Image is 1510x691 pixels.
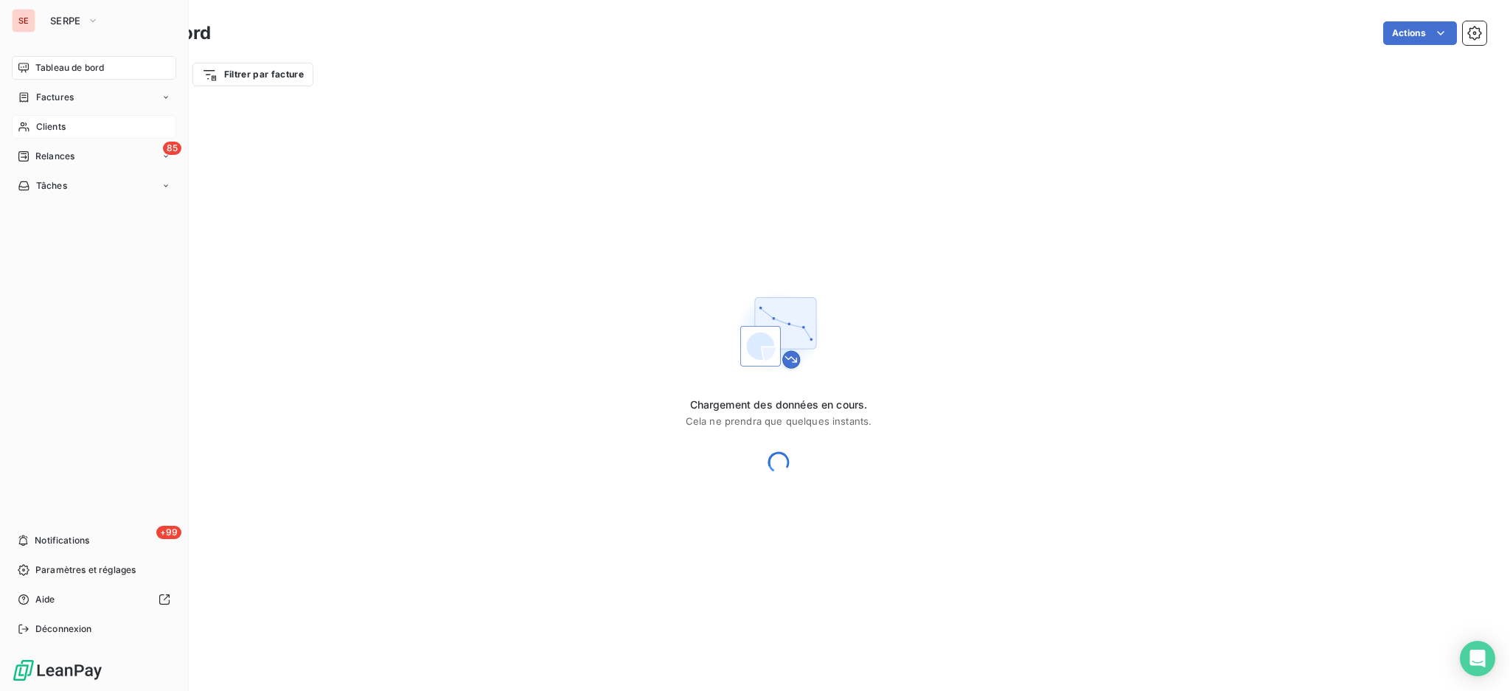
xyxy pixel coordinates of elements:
img: First time [731,285,826,380]
span: Paramètres et réglages [35,563,136,577]
span: Aide [35,593,55,606]
span: Tableau de bord [35,61,104,74]
a: Aide [12,588,176,611]
div: SE [12,9,35,32]
span: SERPE [50,15,81,27]
img: Logo LeanPay [12,659,103,682]
span: 85 [163,142,181,155]
span: Notifications [35,534,89,547]
span: Tâches [36,179,67,192]
span: Clients [36,120,66,133]
div: Open Intercom Messenger [1460,641,1495,676]
span: Chargement des données en cours. [686,397,872,412]
span: +99 [156,526,181,539]
button: Actions [1383,21,1457,45]
button: Filtrer par facture [192,63,313,86]
span: Cela ne prendra que quelques instants. [686,415,872,427]
span: Factures [36,91,74,104]
span: Relances [35,150,74,163]
span: Déconnexion [35,622,92,636]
